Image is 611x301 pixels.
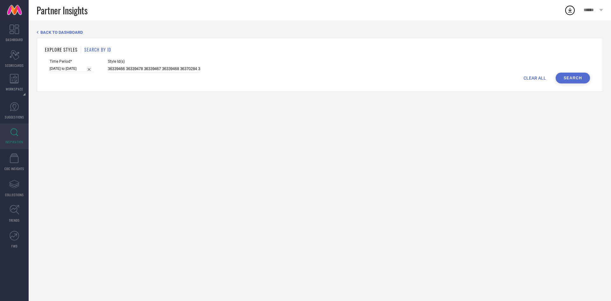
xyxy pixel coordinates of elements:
span: WORKSPACE [6,87,23,91]
span: COLLECTIONS [5,192,24,197]
span: FWD [11,244,18,248]
span: INSPIRATION [5,140,23,144]
span: Time Period* [50,59,94,64]
input: Enter comma separated style ids e.g. 12345, 67890 [108,65,200,73]
span: DASHBOARD [6,37,23,42]
h1: EXPLORE STYLES [45,46,78,53]
span: SCORECARDS [5,63,24,68]
div: Back TO Dashboard [37,30,603,35]
button: Search [556,73,590,83]
input: Select time period [50,65,94,72]
h1: SEARCH BY ID [84,46,111,53]
span: SUGGESTIONS [5,115,24,119]
span: CLEAR ALL [523,75,546,81]
span: BACK TO DASHBOARD [40,30,83,35]
span: TRENDS [9,218,20,223]
div: Open download list [564,4,576,16]
span: Style Id(s) [108,59,200,64]
span: CDC INSIGHTS [4,166,24,171]
span: Partner Insights [37,4,88,17]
